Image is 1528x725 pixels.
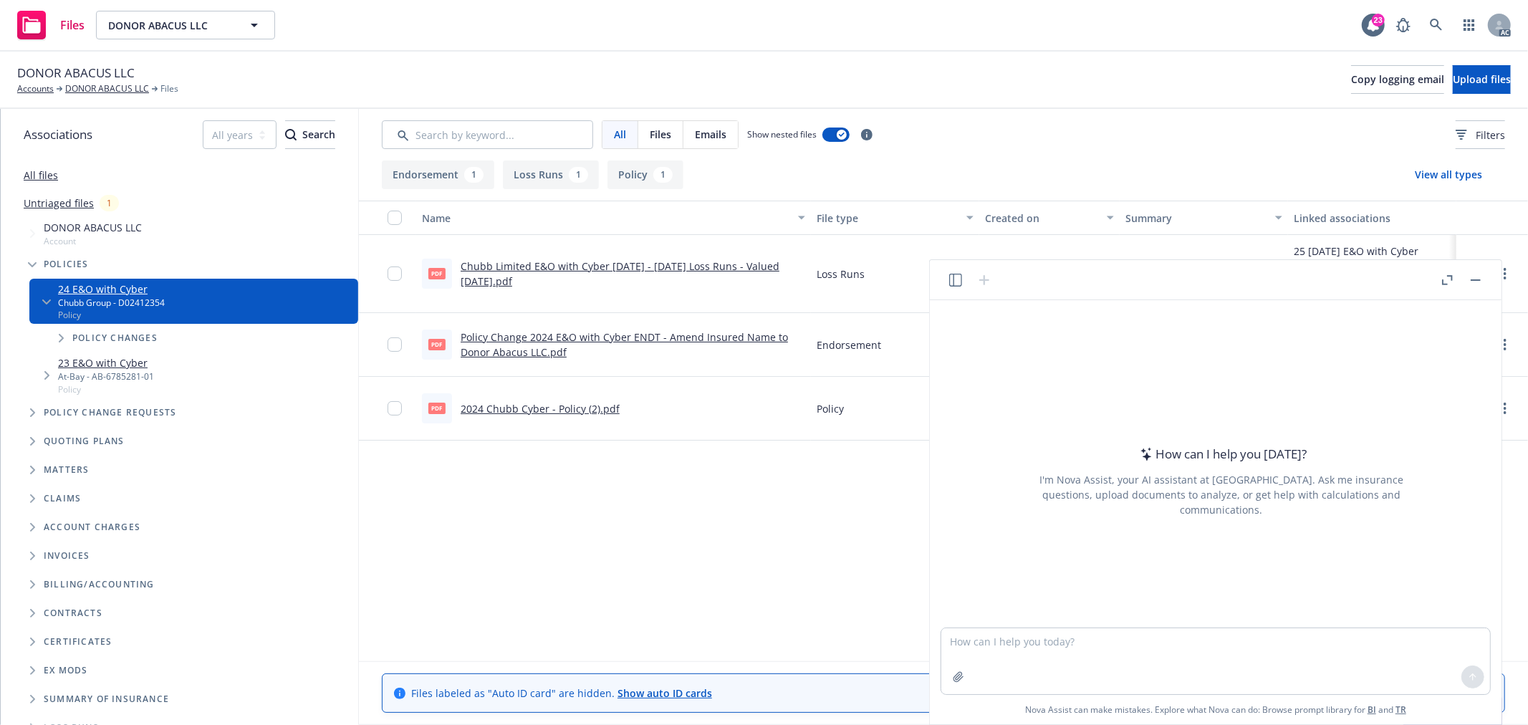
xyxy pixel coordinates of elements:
button: Copy logging email [1351,65,1444,94]
div: Chubb Group - D02412354 [58,297,165,309]
span: Files [160,82,178,95]
a: Accounts [17,82,54,95]
svg: Search [285,129,297,140]
span: DONOR ABACUS LLC [17,64,135,82]
a: DONOR ABACUS LLC [65,82,149,95]
span: DONOR ABACUS LLC [108,18,232,33]
a: more [1496,400,1514,417]
span: pdf [428,339,446,350]
div: 1 [100,195,119,211]
a: 2024 Chubb Cyber - Policy (2).pdf [461,402,620,416]
div: 1 [464,167,484,183]
a: 24 E&O with Cyber [58,282,165,297]
a: Policy Change 2024 E&O with Cyber ENDT - Amend Insured Name to Donor Abacus LLC.pdf [461,330,788,359]
span: Account [44,235,142,247]
a: Chubb Limited E&O with Cyber [DATE] - [DATE] Loss Runs - Valued [DATE].pdf [461,259,779,288]
input: Select all [388,211,402,225]
button: Policy [607,160,683,189]
a: Files [11,5,90,45]
span: Nova Assist can make mistakes. Explore what Nova can do: Browse prompt library for and [1025,695,1406,724]
span: Contracts [44,609,102,618]
input: Toggle Row Selected [388,401,402,416]
button: Loss Runs [503,160,599,189]
div: Tree Example [1,217,358,570]
div: 23 [1372,14,1385,27]
span: Associations [24,125,92,144]
a: Switch app [1455,11,1484,39]
a: more [1496,265,1514,282]
span: Quoting plans [44,437,125,446]
button: Linked associations [1288,201,1456,235]
span: Invoices [44,552,90,560]
div: File type [817,211,958,226]
span: Policy change requests [44,408,176,417]
span: Policy [58,309,165,321]
span: Ex Mods [44,666,87,675]
span: Copy logging email [1351,72,1444,86]
span: Files [60,19,85,31]
button: Summary [1120,201,1288,235]
span: Account charges [44,523,140,532]
span: Policy [58,383,154,395]
div: How can I help you [DATE]? [1136,445,1307,464]
button: Name [416,201,811,235]
div: Linked associations [1294,211,1451,226]
span: Files labeled as "Auto ID card" are hidden. [411,686,712,701]
div: Search [285,121,335,148]
div: Created on [985,211,1098,226]
div: Name [422,211,789,226]
span: Summary of insurance [44,695,169,704]
span: DONOR ABACUS LLC [44,220,142,235]
span: Show nested files [747,128,817,140]
a: BI [1368,704,1376,716]
a: Untriaged files [24,196,94,211]
span: Billing/Accounting [44,580,155,589]
span: Filters [1456,128,1505,143]
button: View all types [1392,160,1505,189]
span: Loss Runs [817,267,865,282]
a: TR [1395,704,1406,716]
button: Created on [979,201,1120,235]
div: 1 [569,167,588,183]
span: Policy [817,401,844,416]
button: SearchSearch [285,120,335,149]
a: All files [24,168,58,182]
span: Claims [44,494,81,503]
span: Filters [1476,128,1505,143]
span: Policy changes [72,334,158,342]
div: I'm Nova Assist, your AI assistant at [GEOGRAPHIC_DATA]. Ask me insurance questions, upload docum... [1020,472,1423,517]
button: Upload files [1453,65,1511,94]
a: Search [1422,11,1451,39]
span: Endorsement [817,337,881,352]
span: Files [650,127,671,142]
a: Report a Bug [1389,11,1418,39]
span: pdf [428,268,446,279]
button: Filters [1456,120,1505,149]
button: Endorsement [382,160,494,189]
span: All [614,127,626,142]
div: 1 [653,167,673,183]
a: more [1496,336,1514,353]
span: Matters [44,466,89,474]
button: DONOR ABACUS LLC [96,11,275,39]
span: Policies [44,260,89,269]
input: Toggle Row Selected [388,337,402,352]
span: Emails [695,127,726,142]
div: At-Bay - AB-6785281-01 [58,370,154,383]
button: File type [811,201,979,235]
div: 25 [DATE] E&O with Cyber Renewal [1294,244,1451,274]
a: 23 E&O with Cyber [58,355,154,370]
span: Upload files [1453,72,1511,86]
span: Certificates [44,638,112,646]
span: pdf [428,403,446,413]
div: Summary [1125,211,1267,226]
a: Show auto ID cards [618,686,712,700]
input: Toggle Row Selected [388,267,402,281]
input: Search by keyword... [382,120,593,149]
